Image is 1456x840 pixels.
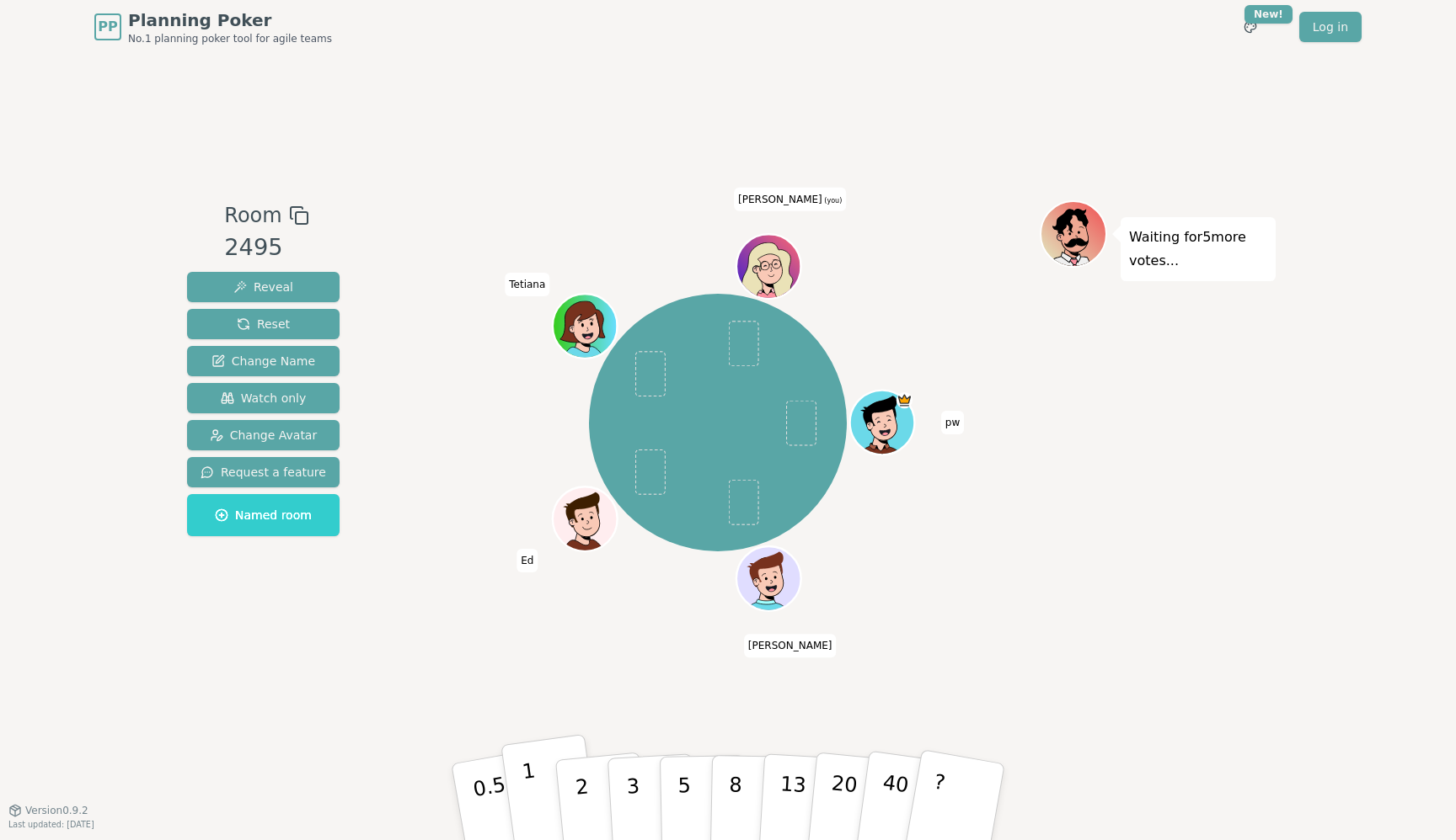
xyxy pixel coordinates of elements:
button: Reset [187,309,340,339]
div: New! [1245,5,1293,24]
span: Room [224,200,281,231]
a: Log in [1299,12,1362,42]
span: (you) [822,197,843,205]
span: Click to change your name [734,188,846,211]
span: Change Name [211,353,315,369]
button: Click to change your avatar [738,237,799,297]
button: New! [1235,12,1266,42]
span: Named room [215,507,312,524]
button: Reveal [187,272,340,302]
span: Request a feature [201,464,326,481]
span: Version 0.9.2 [25,804,88,817]
button: Watch only [187,383,340,413]
span: No.1 planning poker tool for agile teams [128,32,332,45]
p: Waiting for 5 more votes... [1129,226,1267,273]
div: 2495 [224,231,308,265]
button: Change Avatar [187,420,340,450]
button: Named room [187,494,340,536]
span: Click to change your name [517,549,538,572]
button: Change Name [187,346,340,376]
span: Click to change your name [941,411,964,434]
span: pw is the host [896,392,912,408]
span: Click to change your name [505,273,549,296]
button: Request a feature [187,457,340,487]
button: Version0.9.2 [8,804,88,817]
span: PP [98,17,117,37]
span: Watch only [221,390,307,407]
span: Click to change your name [744,634,837,657]
span: Change Avatar [210,427,318,444]
span: Reveal [233,279,293,295]
span: Planning Poker [128,8,332,32]
a: PPPlanning PokerNo.1 planning poker tool for agile teams [94,8,332,45]
span: Reset [237,316,290,332]
span: Last updated: [DATE] [8,820,94,829]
